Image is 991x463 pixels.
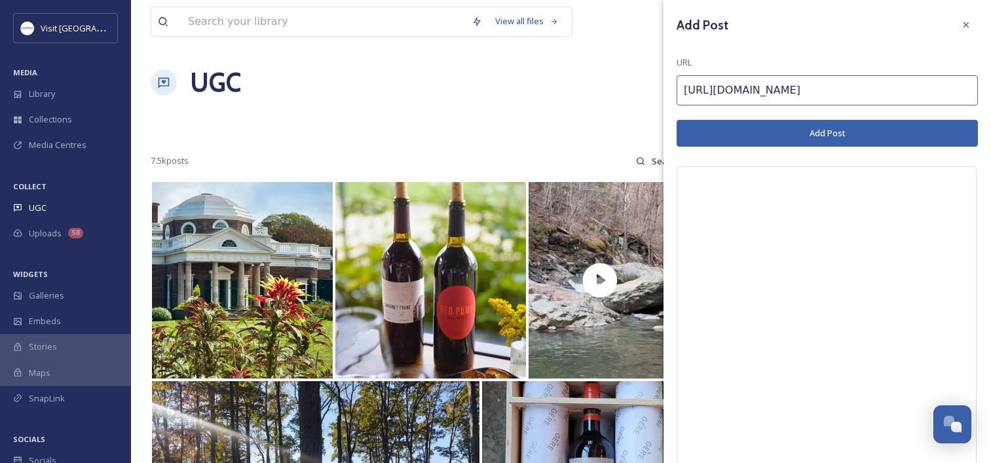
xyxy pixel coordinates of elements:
span: MEDIA [13,67,37,77]
input: Search your library [181,7,465,36]
img: Monticello #kfrontdesigns #photography #monticello #thomasjefferson #charlottesville #charlottesv... [152,182,333,379]
button: Open Chat [933,405,971,443]
span: URL [677,56,692,69]
span: Visit [GEOGRAPHIC_DATA] [41,22,142,34]
img: Circle%20Logo.png [21,22,34,35]
input: Search [645,148,688,174]
a: View all files [489,9,565,34]
span: WIDGETS [13,269,48,279]
span: SnapLink [29,392,65,405]
div: 58 [68,228,83,238]
span: Collections [29,113,72,126]
img: October is Virginia Wine Month. Celebrate with us in the heart of wine country, with vineyards al... [335,182,526,379]
span: Library [29,88,55,100]
span: Galleries [29,289,64,302]
span: Embeds [29,315,61,327]
input: https://www.instagram.com/p/Cp-0BNCLzu8/ [677,75,978,105]
span: Uploads [29,227,62,240]
span: UGC [29,202,47,214]
span: Maps [29,367,50,379]
img: thumbnail [529,182,672,379]
button: Add Post [677,120,978,147]
span: SOCIALS [13,434,45,444]
a: UGC [190,63,241,102]
h3: Add Post [677,16,728,35]
span: 7.5k posts [151,155,189,167]
span: Media Centres [29,139,86,151]
span: COLLECT [13,181,47,191]
span: Stories [29,341,57,353]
